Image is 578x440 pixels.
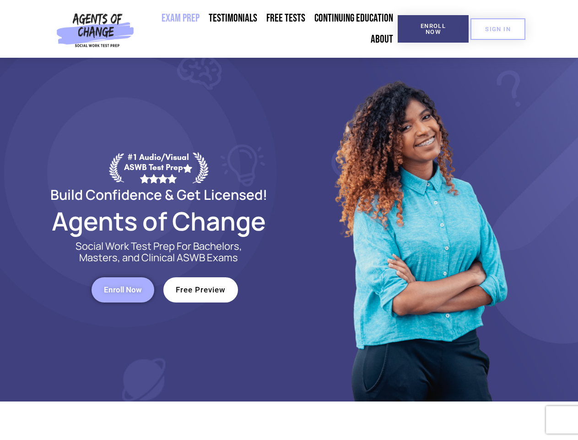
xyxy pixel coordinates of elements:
span: SIGN IN [485,26,511,32]
p: Social Work Test Prep For Bachelors, Masters, and Clinical ASWB Exams [65,241,253,264]
img: Website Image 1 (1) [328,58,511,401]
span: Enroll Now [104,286,142,294]
a: Free Tests [262,8,310,29]
nav: Menu [138,8,398,50]
span: Enroll Now [412,23,454,35]
a: Testimonials [204,8,262,29]
a: Exam Prep [157,8,204,29]
a: Continuing Education [310,8,398,29]
a: Free Preview [163,277,238,302]
div: #1 Audio/Visual ASWB Test Prep [124,152,193,183]
a: SIGN IN [470,18,525,40]
span: Free Preview [176,286,226,294]
a: About [366,29,398,50]
a: Enroll Now [92,277,154,302]
h2: Agents of Change [28,210,289,231]
h2: Build Confidence & Get Licensed! [28,188,289,201]
a: Enroll Now [398,15,469,43]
